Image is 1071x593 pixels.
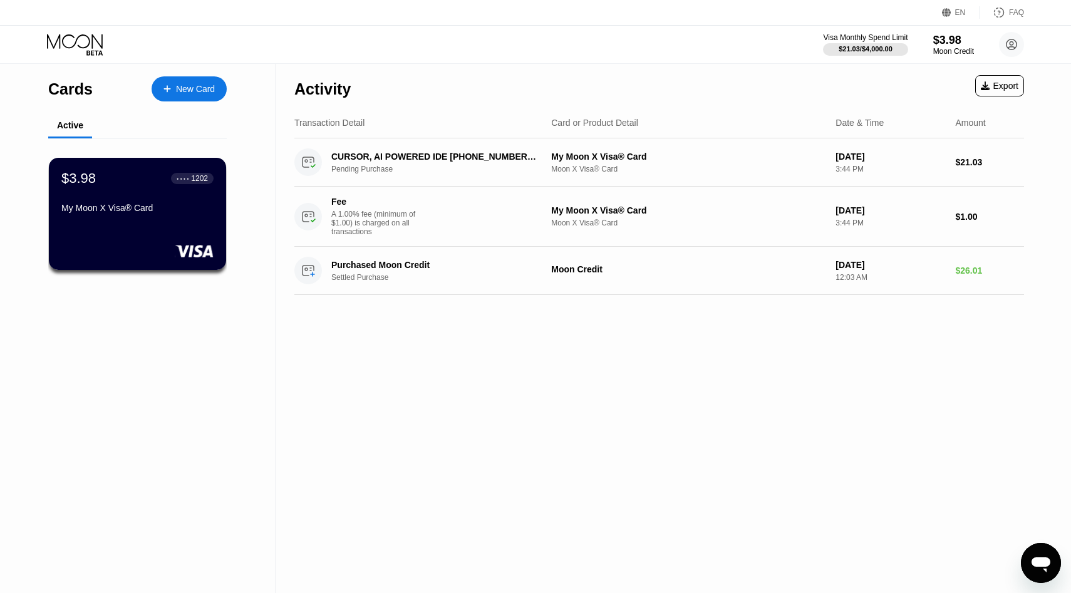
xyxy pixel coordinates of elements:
div: 3:44 PM [836,165,945,173]
div: Purchased Moon CreditSettled PurchaseMoon Credit[DATE]12:03 AM$26.01 [294,247,1024,295]
div: FeeA 1.00% fee (minimum of $1.00) is charged on all transactionsMy Moon X Visa® CardMoon X Visa® ... [294,187,1024,247]
div: Amount [956,118,986,128]
div: Moon X Visa® Card [551,165,825,173]
div: ● ● ● ● [177,177,189,180]
div: [DATE] [836,152,945,162]
div: $3.98 [933,34,974,47]
div: Moon X Visa® Card [551,219,825,227]
div: EN [942,6,980,19]
div: FAQ [980,6,1024,19]
div: $3.98Moon Credit [933,34,974,56]
div: Active [57,120,83,130]
div: Pending Purchase [331,165,554,173]
div: 12:03 AM [836,273,945,282]
div: A 1.00% fee (minimum of $1.00) is charged on all transactions [331,210,425,236]
div: CURSOR, AI POWERED IDE [PHONE_NUMBER] US [331,152,538,162]
div: [DATE] [836,205,945,215]
div: Card or Product Detail [551,118,638,128]
div: Cards [48,80,93,98]
div: Moon Credit [933,47,974,56]
div: EN [955,8,966,17]
div: Moon Credit [551,264,825,274]
div: My Moon X Visa® Card [61,203,214,213]
div: $3.98 [61,170,96,187]
div: 3:44 PM [836,219,945,227]
div: New Card [152,76,227,101]
div: My Moon X Visa® Card [551,152,825,162]
div: Export [981,81,1018,91]
div: Fee [331,197,419,207]
div: FAQ [1009,8,1024,17]
div: [DATE] [836,260,945,270]
div: Date & Time [836,118,884,128]
div: Visa Monthly Spend Limit [823,33,908,42]
iframe: Кнопка запуска окна обмена сообщениями [1021,543,1061,583]
div: Transaction Detail [294,118,365,128]
div: Activity [294,80,351,98]
div: 1202 [191,174,208,183]
div: Visa Monthly Spend Limit$21.03/$4,000.00 [823,33,908,56]
div: $1.00 [956,212,1025,222]
div: Export [975,75,1024,96]
div: $21.03 / $4,000.00 [839,45,892,53]
div: New Card [176,84,215,95]
div: $3.98● ● ● ●1202My Moon X Visa® Card [49,158,226,270]
div: $26.01 [956,266,1025,276]
div: My Moon X Visa® Card [551,205,825,215]
div: Settled Purchase [331,273,554,282]
div: Purchased Moon Credit [331,260,538,270]
div: CURSOR, AI POWERED IDE [PHONE_NUMBER] USPending PurchaseMy Moon X Visa® CardMoon X Visa® Card[DAT... [294,138,1024,187]
div: $21.03 [956,157,1025,167]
